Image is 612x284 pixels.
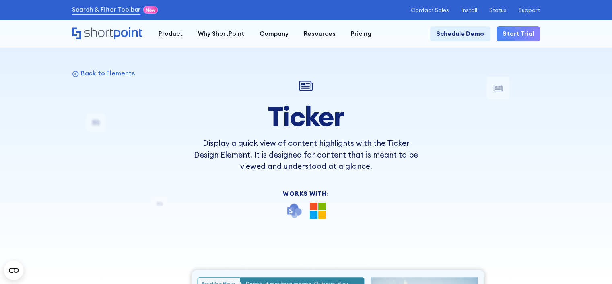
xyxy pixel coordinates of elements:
a: Back to Elements [72,69,135,77]
img: Microsoft 365 logo [310,203,326,219]
div: Widget četu [572,245,612,284]
a: Pricing [343,26,379,41]
a: Start Trial [497,26,540,41]
a: Product [151,26,190,41]
a: Contact Sales [411,7,449,13]
h1: Ticker [191,101,420,131]
a: Schedule Demo [430,26,490,41]
p: Display a quick view of content highlights with the Ticker Design Element. It is designed for con... [191,137,420,172]
div: Product [159,29,183,39]
div: Why ShortPoint [198,29,244,39]
div: Pricing [351,29,371,39]
iframe: Chat Widget [572,245,612,284]
a: Status [489,7,507,13]
a: Install [461,7,477,13]
a: Support [519,7,540,13]
button: Open CMP widget [4,261,23,280]
a: Company [252,26,296,41]
a: Resources [296,26,343,41]
a: Home [72,27,143,41]
p: Back to Elements [81,69,135,77]
div: Works With: [191,191,420,197]
a: Why ShortPoint [190,26,252,41]
img: Ticker [297,77,315,95]
div: Resources [304,29,336,39]
a: Search & Filter Toolbar [72,5,141,15]
img: SharePoint icon [286,203,302,219]
div: Company [260,29,288,39]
